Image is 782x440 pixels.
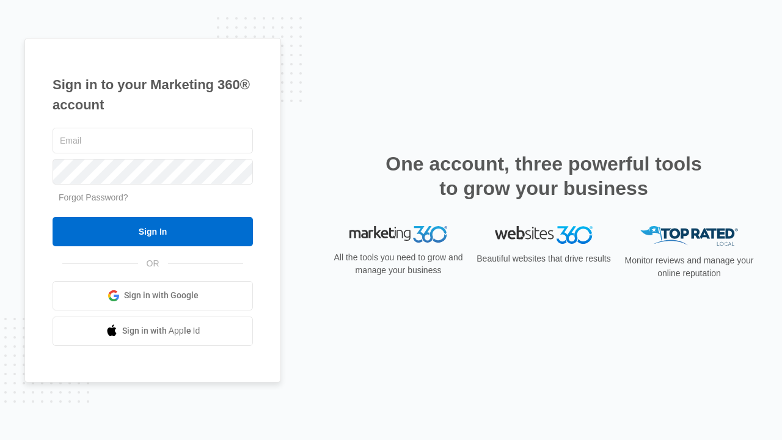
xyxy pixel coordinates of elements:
[138,257,168,270] span: OR
[53,317,253,346] a: Sign in with Apple Id
[59,193,128,202] a: Forgot Password?
[382,152,706,200] h2: One account, three powerful tools to grow your business
[53,128,253,153] input: Email
[124,289,199,302] span: Sign in with Google
[122,324,200,337] span: Sign in with Apple Id
[330,251,467,277] p: All the tools you need to grow and manage your business
[349,226,447,243] img: Marketing 360
[495,226,593,244] img: Websites 360
[640,226,738,246] img: Top Rated Local
[53,217,253,246] input: Sign In
[53,281,253,310] a: Sign in with Google
[53,75,253,115] h1: Sign in to your Marketing 360® account
[475,252,612,265] p: Beautiful websites that drive results
[621,254,758,280] p: Monitor reviews and manage your online reputation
